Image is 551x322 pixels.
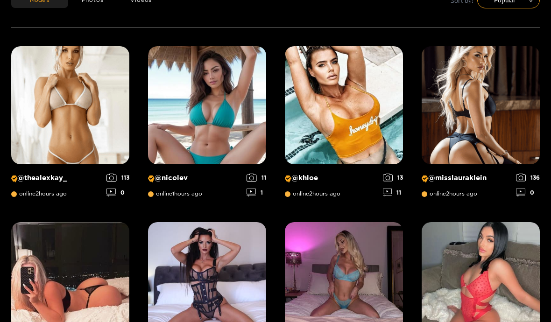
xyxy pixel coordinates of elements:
[247,189,266,196] div: 1
[148,46,266,164] img: Creator Profile Image: nicolev
[383,189,403,196] div: 11
[285,190,340,197] span: online 2 hours ago
[516,174,540,182] div: 136
[422,46,540,164] img: Creator Profile Image: misslauraklein
[11,174,102,182] p: @ thealexkay_
[285,174,378,182] p: @ khloe
[148,190,202,197] span: online 1 hours ago
[383,174,403,182] div: 13
[422,190,477,197] span: online 2 hours ago
[148,174,242,182] p: @ nicolev
[516,189,540,196] div: 0
[11,190,67,197] span: online 2 hours ago
[285,46,403,203] a: Creator Profile Image: khloe@khloeonline2hours ago1311
[148,46,266,203] a: Creator Profile Image: nicolev@nicolevonline1hours ago111
[106,189,129,196] div: 0
[11,46,129,164] img: Creator Profile Image: thealexkay_
[422,174,511,182] p: @ misslauraklein
[285,46,403,164] img: Creator Profile Image: khloe
[106,174,129,182] div: 113
[422,46,540,203] a: Creator Profile Image: misslauraklein@misslaurakleinonline2hours ago1360
[247,174,266,182] div: 11
[11,46,129,203] a: Creator Profile Image: thealexkay_@thealexkay_online2hours ago1130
